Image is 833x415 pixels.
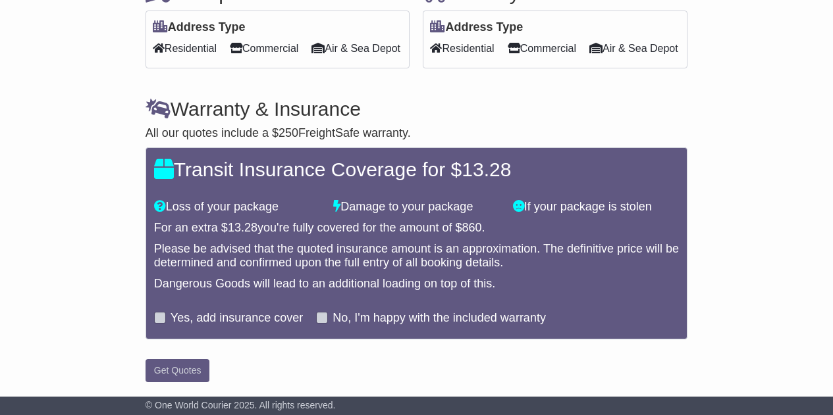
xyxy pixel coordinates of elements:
[327,200,506,214] div: Damage to your package
[506,200,685,214] div: If your package is stolen
[154,242,679,270] div: Please be advised that the quoted insurance amount is an approximation. The definitive price will...
[508,38,576,59] span: Commercial
[279,126,298,139] span: 250
[146,98,687,120] h4: Warranty & Insurance
[462,221,482,234] span: 860
[154,277,679,291] div: Dangerous Goods will lead to an additional loading on top of this.
[462,159,511,180] span: 13.28
[153,38,217,59] span: Residential
[146,400,336,410] span: © One World Courier 2025. All rights reserved.
[430,20,523,35] label: Address Type
[228,221,257,234] span: 13.28
[146,126,687,141] div: All our quotes include a $ FreightSafe warranty.
[148,200,327,214] div: Loss of your package
[146,359,210,382] button: Get Quotes
[154,159,679,180] h4: Transit Insurance Coverage for $
[171,311,303,326] label: Yes, add insurance cover
[589,38,678,59] span: Air & Sea Depot
[333,311,546,326] label: No, I'm happy with the included warranty
[230,38,298,59] span: Commercial
[154,221,679,235] div: For an extra $ you're fully covered for the amount of $ .
[430,38,494,59] span: Residential
[153,20,246,35] label: Address Type
[311,38,400,59] span: Air & Sea Depot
